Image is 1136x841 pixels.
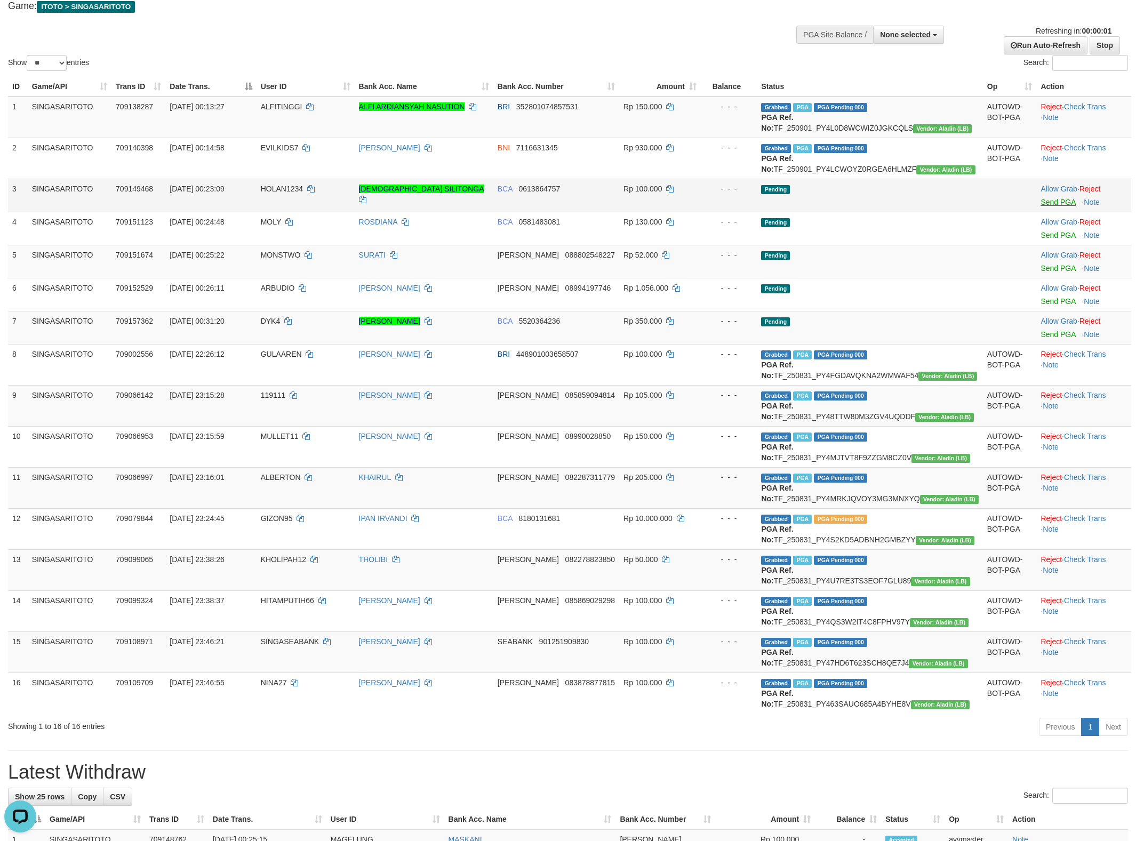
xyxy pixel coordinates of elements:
td: AUTOWD-BOT-PGA [983,508,1037,549]
a: Send PGA [1041,330,1075,339]
span: 119111 [261,391,286,399]
td: TF_250831_PY4S2KD5ADBNH2GMBZYY [757,508,982,549]
span: [PERSON_NAME] [498,473,559,482]
th: Bank Acc. Number: activate to sort column ascending [615,810,715,829]
td: SINGASARITOTO [28,549,111,590]
span: Copy 088802548227 to clipboard [565,251,615,259]
span: Copy 448901003658507 to clipboard [516,350,579,358]
td: TF_250831_PY48TTW80M3ZGV4UQDDF [757,385,982,426]
input: Search: [1052,55,1128,71]
td: AUTOWD-BOT-PGA [983,97,1037,138]
div: - - - [705,390,753,401]
td: · [1036,311,1131,344]
div: - - - [705,431,753,442]
a: Reject [1041,391,1062,399]
span: ITOTO > SINGASARITOTO [37,1,135,13]
span: Vendor URL: https://dashboard.q2checkout.com/secure [911,454,970,463]
a: Note [1043,361,1059,369]
span: ARBUDIO [261,284,295,292]
td: 6 [8,278,28,311]
a: Copy [71,788,103,806]
span: PGA Pending [814,474,867,483]
span: [DATE] 23:24:45 [170,514,224,523]
a: Reject [1041,473,1062,482]
span: Rp 130.000 [623,218,662,226]
span: Grabbed [761,474,791,483]
span: BRI [498,350,510,358]
span: Rp 930.000 [623,143,662,152]
td: · · [1036,467,1131,508]
span: Pending [761,251,790,260]
a: 1 [1081,718,1099,736]
b: PGA Ref. No: [761,443,793,462]
a: IPAN IRVANDI [359,514,407,523]
a: Reject [1041,143,1062,152]
td: AUTOWD-BOT-PGA [983,426,1037,467]
span: Show 25 rows [15,792,65,801]
a: Note [1084,198,1100,206]
span: Vendor URL: https://dashboard.q2checkout.com/secure [915,413,974,422]
span: Rp 100.000 [623,350,662,358]
span: BRI [498,102,510,111]
td: AUTOWD-BOT-PGA [983,138,1037,179]
a: THOLIBI [359,555,388,564]
span: Rp 1.056.000 [623,284,668,292]
span: Copy 0581483081 to clipboard [518,218,560,226]
a: Reject [1041,432,1062,440]
span: DYK4 [261,317,281,325]
a: Send PGA [1041,198,1075,206]
td: · · [1036,426,1131,467]
div: PGA Site Balance / [796,26,873,44]
a: Note [1043,525,1059,533]
a: Note [1043,402,1059,410]
span: [PERSON_NAME] [498,251,559,259]
a: Send PGA [1041,264,1075,273]
span: · [1041,317,1079,325]
span: 709140398 [116,143,153,152]
span: Grabbed [761,391,791,401]
span: Vendor URL: https://dashboard.q2checkout.com/secure [918,372,977,381]
td: · · [1036,344,1131,385]
b: PGA Ref. No: [761,154,793,173]
a: [PERSON_NAME] [359,432,420,440]
a: Send PGA [1041,231,1075,239]
a: Allow Grab [1041,317,1077,325]
a: Reject [1041,596,1062,605]
span: 709079844 [116,514,153,523]
button: Open LiveChat chat widget [4,4,36,36]
span: PGA Pending [814,350,867,359]
td: SINGASARITOTO [28,508,111,549]
span: Copy 082287311779 to clipboard [565,473,615,482]
a: Note [1043,484,1059,492]
th: Trans ID: activate to sort column ascending [145,810,209,829]
span: [DATE] 00:14:58 [170,143,224,152]
span: · [1041,284,1079,292]
th: Op: activate to sort column ascending [983,77,1037,97]
a: Reject [1041,350,1062,358]
a: Note [1084,297,1100,306]
span: Marked by avvmaster [793,144,812,153]
td: · [1036,278,1131,311]
th: Amount: activate to sort column ascending [715,810,815,829]
div: - - - [705,183,753,194]
th: Game/API: activate to sort column ascending [28,77,111,97]
span: PGA Pending [814,515,867,524]
select: Showentries [27,55,67,71]
a: Reject [1079,185,1101,193]
th: Op: activate to sort column ascending [945,810,1008,829]
th: Action [1036,77,1131,97]
td: 2 [8,138,28,179]
span: [DATE] 23:16:01 [170,473,224,482]
span: 709151123 [116,218,153,226]
a: Check Trans [1064,391,1106,399]
a: Next [1099,718,1128,736]
a: Check Trans [1064,555,1106,564]
b: PGA Ref. No: [761,361,793,380]
strong: 00:00:01 [1082,27,1111,35]
a: KHAIRUL [359,473,391,482]
a: Note [1043,566,1059,574]
td: SINGASARITOTO [28,278,111,311]
td: SINGASARITOTO [28,179,111,212]
a: Allow Grab [1041,251,1077,259]
div: - - - [705,283,753,293]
